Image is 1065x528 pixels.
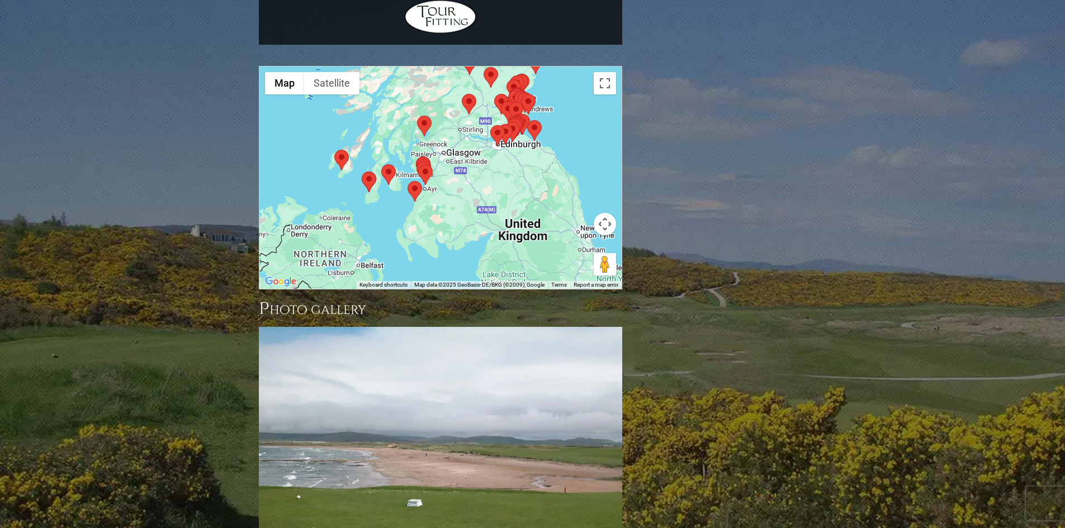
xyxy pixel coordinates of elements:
[304,72,359,94] button: Show satellite imagery
[594,253,616,275] button: Drag Pegman onto the map to open Street View
[359,281,408,289] button: Keyboard shortcuts
[574,282,618,288] a: Report a map error
[594,72,616,94] button: Toggle fullscreen view
[262,274,299,289] img: Google
[414,282,545,288] span: Map data ©2025 GeoBasis-DE/BKG (©2009), Google
[259,298,622,320] h3: Photo Gallery
[265,72,304,94] button: Show street map
[594,213,616,235] button: Map camera controls
[551,282,567,288] a: Terms
[262,274,299,289] a: Open this area in Google Maps (opens a new window)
